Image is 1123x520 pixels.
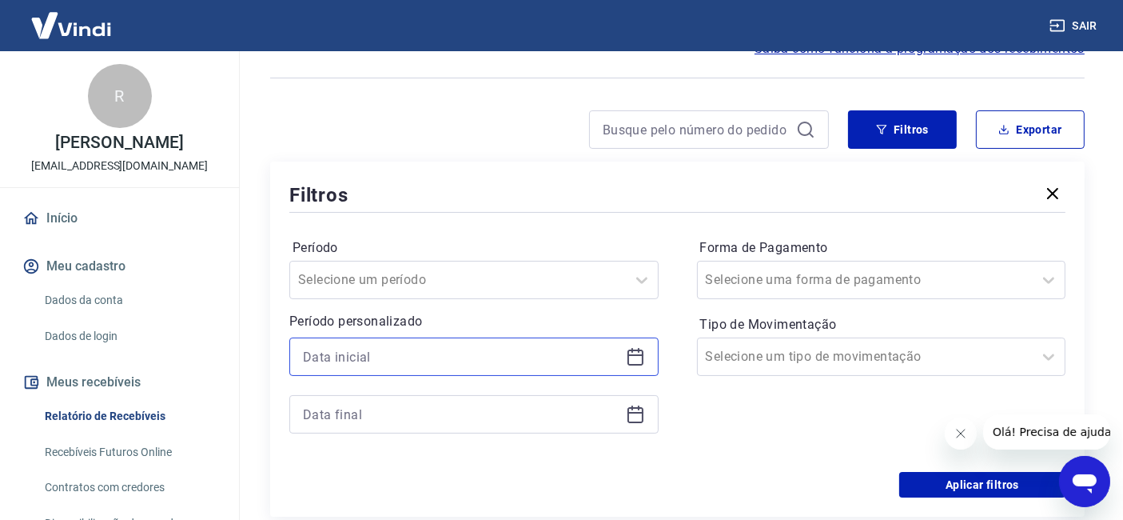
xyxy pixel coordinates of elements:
[700,315,1063,334] label: Tipo de Movimentação
[603,118,790,142] input: Busque pelo número do pedido
[899,472,1065,498] button: Aplicar filtros
[289,312,659,331] p: Período personalizado
[976,110,1085,149] button: Exportar
[1059,456,1110,507] iframe: Botão para abrir a janela de mensagens
[19,365,220,400] button: Meus recebíveis
[303,402,619,426] input: Data final
[55,134,183,151] p: [PERSON_NAME]
[945,418,977,450] iframe: Fechar mensagem
[983,414,1110,450] iframe: Mensagem da empresa
[38,471,220,504] a: Contratos com credores
[38,284,220,317] a: Dados da conta
[19,1,123,50] img: Vindi
[38,436,220,469] a: Recebíveis Futuros Online
[19,201,220,236] a: Início
[10,11,134,24] span: Olá! Precisa de ajuda?
[1046,11,1104,41] button: Sair
[38,400,220,433] a: Relatório de Recebíveis
[700,238,1063,258] label: Forma de Pagamento
[293,238,655,258] label: Período
[31,158,208,174] p: [EMAIL_ADDRESS][DOMAIN_NAME]
[303,345,619,369] input: Data inicial
[38,320,220,353] a: Dados de login
[88,64,152,128] div: R
[848,110,957,149] button: Filtros
[289,182,348,208] h5: Filtros
[19,249,220,284] button: Meu cadastro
